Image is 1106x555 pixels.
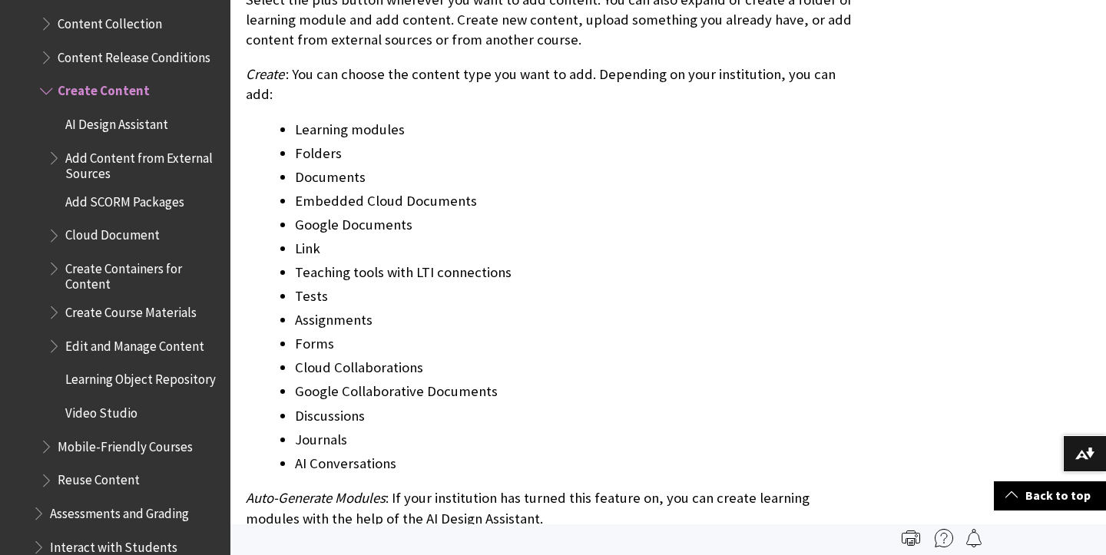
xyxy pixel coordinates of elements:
span: Auto-Generate Modules [246,489,386,507]
li: Embedded Cloud Documents [295,190,863,212]
li: Tests [295,286,863,307]
li: Assignments [295,309,863,331]
li: Discussions [295,405,863,427]
li: Forms [295,333,863,355]
li: Google Documents [295,214,863,236]
span: Learning Object Repository [65,367,216,388]
li: AI Conversations [295,453,863,474]
span: Edit and Manage Content [65,333,204,354]
span: AI Design Assistant [65,111,168,132]
span: Create Containers for Content [65,256,220,292]
li: Google Collaborative Documents [295,381,863,402]
li: Cloud Collaborations [295,357,863,378]
span: Add SCORM Packages [65,189,184,210]
span: Content Release Conditions [58,45,210,65]
img: Follow this page [965,529,983,547]
span: Content Collection [58,11,162,31]
span: Video Studio [65,400,137,421]
span: Add Content from External Sources [65,145,220,181]
span: Create Course Materials [65,299,197,320]
li: Link [295,238,863,259]
span: Reuse Content [58,467,140,488]
img: Print [902,529,920,547]
li: Learning modules [295,119,863,140]
li: Folders [295,143,863,164]
p: : If your institution has turned this feature on, you can create learning modules with the help o... [246,488,863,528]
span: Create [246,65,284,83]
li: Journals [295,429,863,451]
p: : You can choose the content type you want to add. Depending on your institution, you can add: [246,64,863,104]
li: Teaching tools with LTI connections [295,262,863,283]
span: Create Content [58,78,150,99]
span: Cloud Document [65,223,160,243]
img: More help [935,529,953,547]
span: Interact with Students [50,534,177,555]
li: Documents [295,167,863,188]
span: Assessments and Grading [50,500,189,521]
a: Back to top [994,481,1106,510]
span: Mobile-Friendly Courses [58,434,193,454]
